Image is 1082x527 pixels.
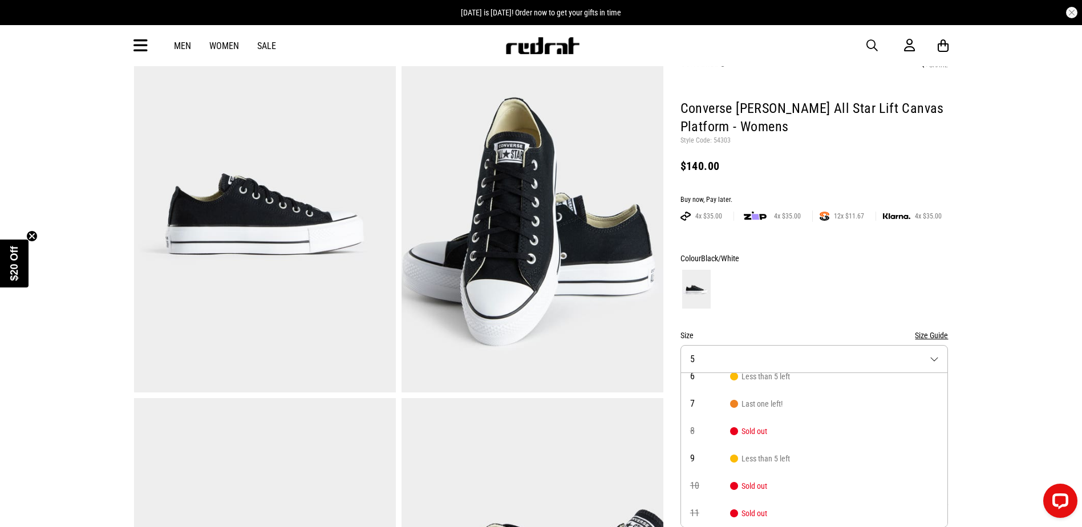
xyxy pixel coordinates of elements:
span: 8 [690,427,730,436]
p: Style Code: 54303 [680,136,949,145]
button: 5 [680,345,949,373]
span: $20 Off [9,246,20,281]
h1: Converse [PERSON_NAME] All Star Lift Canvas Platform - Womens [680,100,949,136]
span: 12x $11.67 [829,212,869,221]
a: Women [209,40,239,51]
img: Redrat logo [505,37,580,54]
span: [DATE] is [DATE]! Order now to get your gifts in time [461,8,621,17]
div: $140.00 [680,159,949,173]
span: 6 [690,372,730,381]
span: Sold out [730,481,767,490]
div: Size [680,329,949,342]
span: 4x $35.00 [769,212,805,221]
img: Black/White [682,270,711,309]
div: Buy now, Pay later. [680,196,949,205]
span: 10 [690,481,730,490]
img: Converse Chuck Taylor All Star Lift Canvas Platform - Womens in Black [134,31,396,392]
a: Sale [257,40,276,51]
div: Colour [680,252,949,265]
span: Sold out [730,427,767,436]
img: zip [744,210,767,222]
img: Converse Chuck Taylor All Star Lift Canvas Platform - Womens in Black [402,31,663,392]
span: 7 [690,399,730,408]
a: Men [174,40,191,51]
span: 4x $35.00 [910,212,946,221]
span: 4x $35.00 [691,212,727,221]
span: 5 [690,354,695,364]
span: Less than 5 left [730,372,790,381]
span: Less than 5 left [730,454,790,463]
span: 9 [690,454,730,463]
span: Sold out [730,509,767,518]
img: AFTERPAY [680,212,691,221]
span: 11 [690,509,730,518]
span: Black/White [701,254,739,263]
span: Last one left! [730,399,783,408]
iframe: LiveChat chat widget [1034,479,1082,527]
button: Close teaser [26,230,38,242]
img: KLARNA [883,213,910,220]
button: Size Guide [915,329,948,342]
img: SPLITPAY [820,212,829,221]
